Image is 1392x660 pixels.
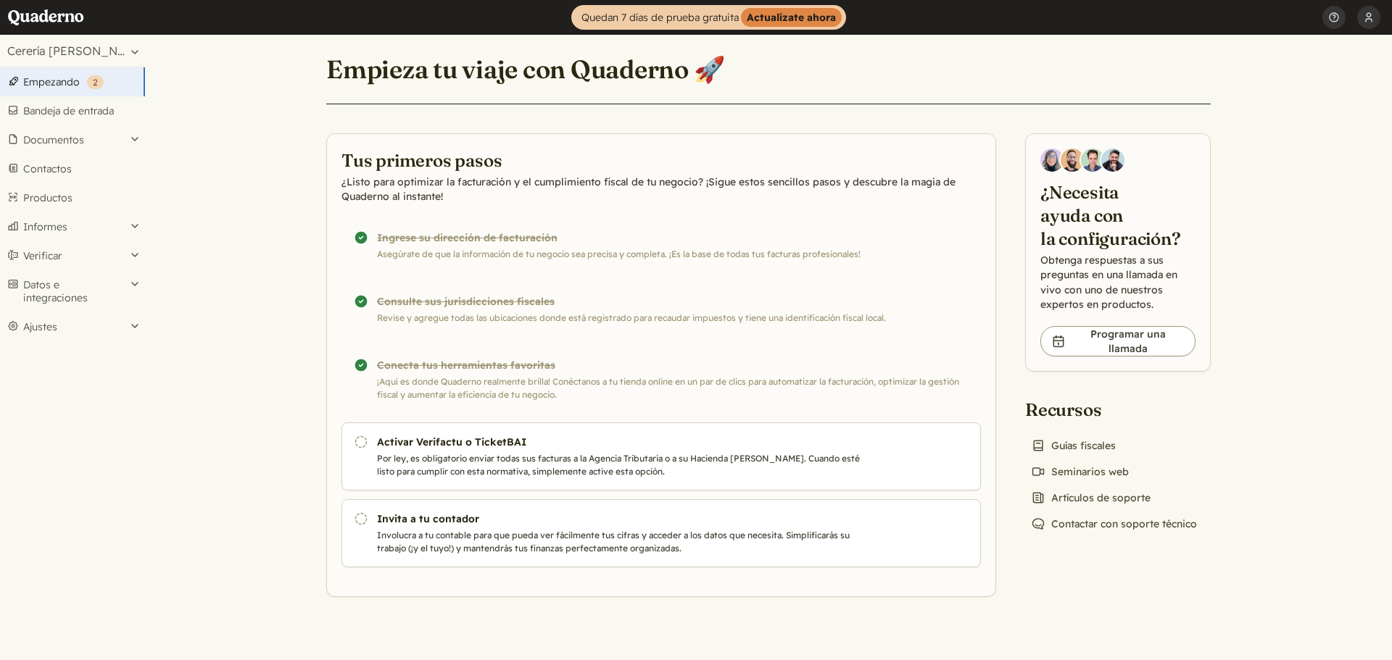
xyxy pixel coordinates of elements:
font: Recursos [1025,398,1101,420]
font: Contactos [23,162,72,175]
a: Seminarios web [1025,461,1135,482]
font: Bandeja de entrada [23,104,114,117]
font: Actualízate ahora [747,11,836,24]
font: Invita a tu contador [377,512,479,525]
font: Quedan 7 días de prueba gratuita [581,11,739,24]
font: Involucra a tu contable para que pueda ver fácilmente tus cifras y acceder a los datos que necesi... [377,530,850,554]
font: Activar Verifactu o TicketBAI [377,435,526,448]
img: Diana Carrasco, Ejecutiva de Cuentas en Quaderno [1040,149,1064,172]
font: 2 [93,77,98,88]
font: Obtenga respuestas a sus preguntas en una llamada en vivo con uno de nuestros expertos en productos. [1040,254,1177,310]
font: Por ley, es obligatorio enviar todas sus facturas a la Agencia Tributaria o a su Hacienda [PERSON... [377,453,860,477]
font: Cerería [PERSON_NAME] 1899 [7,43,175,58]
font: Datos e integraciones [23,278,88,304]
img: Javier Rubio, DevRel en Quaderno [1101,149,1124,172]
a: Programar una llamada [1040,326,1196,356]
font: ¿Necesita ayuda con la configuración? [1040,181,1181,249]
font: Artículos de soporte [1051,491,1151,504]
font: Ajustes [23,320,57,333]
font: Documentos [23,133,84,146]
font: Empezando [23,75,80,88]
font: Informes [23,220,67,233]
a: Invita a tu contador Involucra a tu contable para que pueda ver fácilmente tus cifras y acceder a... [341,499,981,567]
a: Activar Verifactu o TicketBAI Por ley, es obligatorio enviar todas sus facturas a la Agencia Trib... [341,422,981,490]
img: Jairo Fumero, Ejecutivo de Cuentas de Quaderno [1061,149,1084,172]
a: Guías fiscales [1025,435,1122,456]
font: Verificar [23,249,62,262]
font: Empieza tu viaje con Quaderno 🚀 [326,54,724,85]
font: ¿Listo para optimizar la facturación y el cumplimiento fiscal de tu negocio? ¡Sigue estos sencill... [341,175,956,203]
font: Contactar con soporte técnico [1051,517,1197,530]
a: Artículos de soporte [1025,488,1156,508]
font: Programar una llamada [1090,327,1166,355]
font: Seminarios web [1051,465,1129,478]
font: Guías fiscales [1051,439,1116,452]
img: Ivo Oltmans, desarrollador de negocios en Quaderno [1081,149,1104,172]
font: Tus primeros pasos [341,149,502,171]
font: Productos [23,191,72,204]
a: Quedan 7 días de prueba gratuitaActualízate ahora [571,5,846,30]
